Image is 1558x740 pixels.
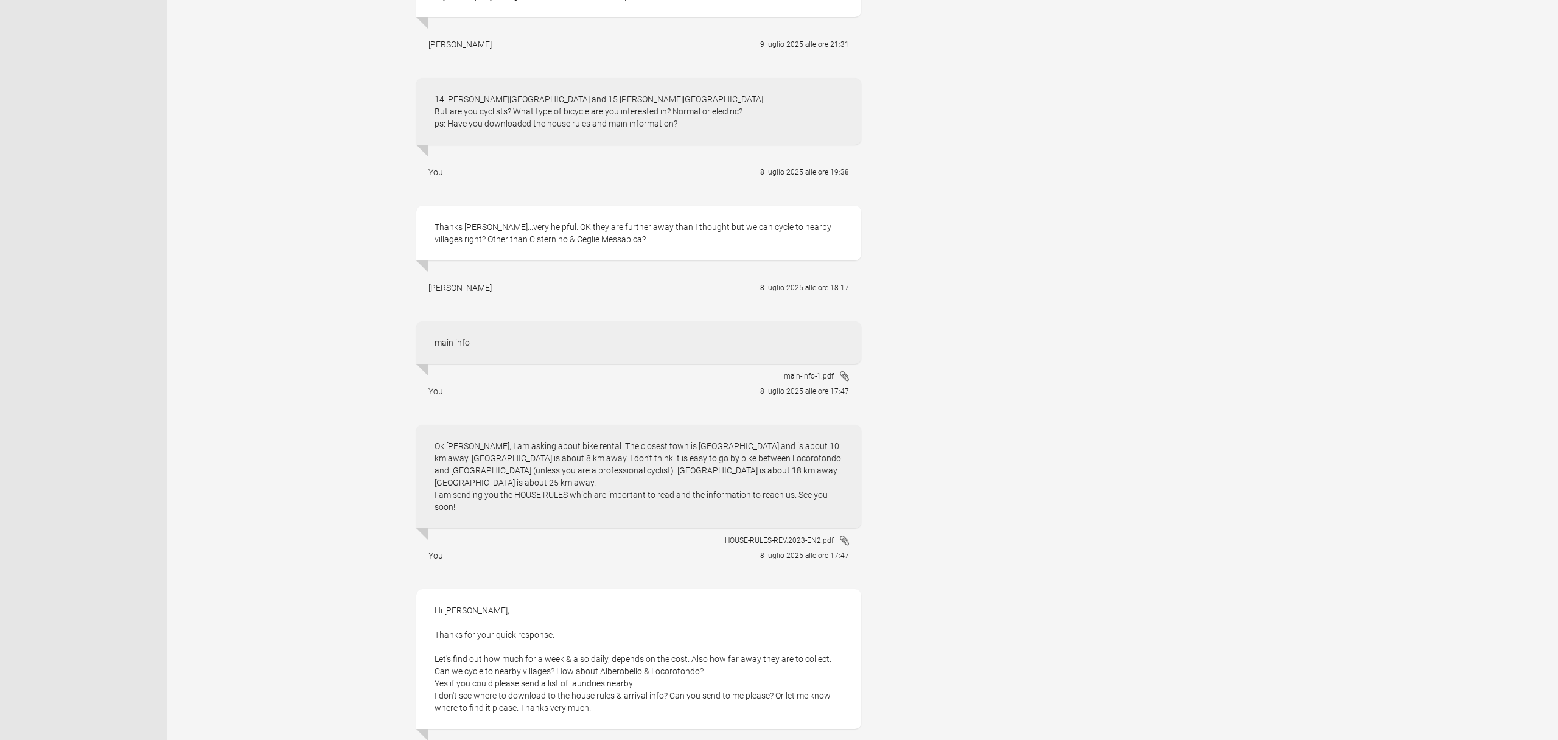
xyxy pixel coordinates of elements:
[784,370,849,382] a: main-info-1.pdf
[416,78,861,145] div: 14 [PERSON_NAME][GEOGRAPHIC_DATA] and 15 [PERSON_NAME][GEOGRAPHIC_DATA]. But are you cyclists? Wh...
[760,551,849,560] flynt-date-display: 8 luglio 2025 alle ore 17:47
[428,282,492,294] div: [PERSON_NAME]
[760,40,849,49] flynt-date-display: 9 luglio 2025 alle ore 21:31
[428,38,492,51] div: [PERSON_NAME]
[760,284,849,292] flynt-date-display: 8 luglio 2025 alle ore 18:17
[725,534,849,546] a: HOUSE-RULES-REV.2023-EN2.pdf
[428,166,443,178] div: You
[428,385,443,397] div: You
[416,589,861,729] div: Hi [PERSON_NAME], Thanks for your quick response. Let's find out how much for a week & also daily...
[416,425,861,528] div: Ok [PERSON_NAME], I am asking about bike rental. The closest town is [GEOGRAPHIC_DATA] and is abo...
[428,550,443,562] div: You
[760,168,849,176] flynt-date-display: 8 luglio 2025 alle ore 19:38
[760,387,849,396] flynt-date-display: 8 luglio 2025 alle ore 17:47
[416,321,861,364] div: main info
[416,206,861,260] div: Thanks [PERSON_NAME]...very helpful. OK they are further away than I thought but we can cycle to ...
